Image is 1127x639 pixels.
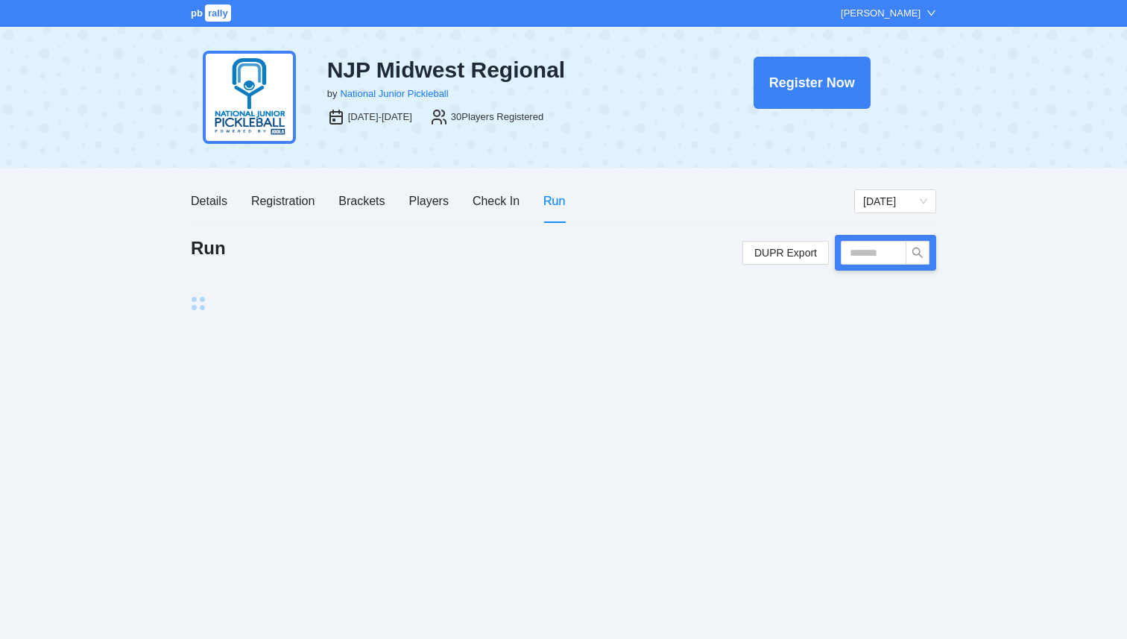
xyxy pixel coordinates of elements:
button: search [906,241,929,265]
div: Players [409,192,449,210]
span: Friday [863,190,927,213]
div: Run [543,192,565,210]
div: 30 Players Registered [451,110,543,125]
div: by [327,86,338,101]
span: rally [205,4,231,22]
span: down [926,8,936,18]
div: Details [191,192,227,210]
div: Registration [251,192,315,210]
div: [DATE]-[DATE] [348,110,412,125]
a: DUPR Export [742,241,829,265]
div: Check In [473,192,520,210]
a: pbrally [191,7,233,19]
div: NJP Midwest Regional [327,57,676,84]
a: National Junior Pickleball [340,88,448,99]
span: DUPR Export [754,242,817,264]
div: Brackets [338,192,385,210]
span: search [906,247,929,259]
div: [PERSON_NAME] [841,6,921,21]
h1: Run [191,236,226,260]
span: pb [191,7,203,19]
img: njp-logo2.png [203,51,296,144]
button: Register Now [754,57,871,109]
